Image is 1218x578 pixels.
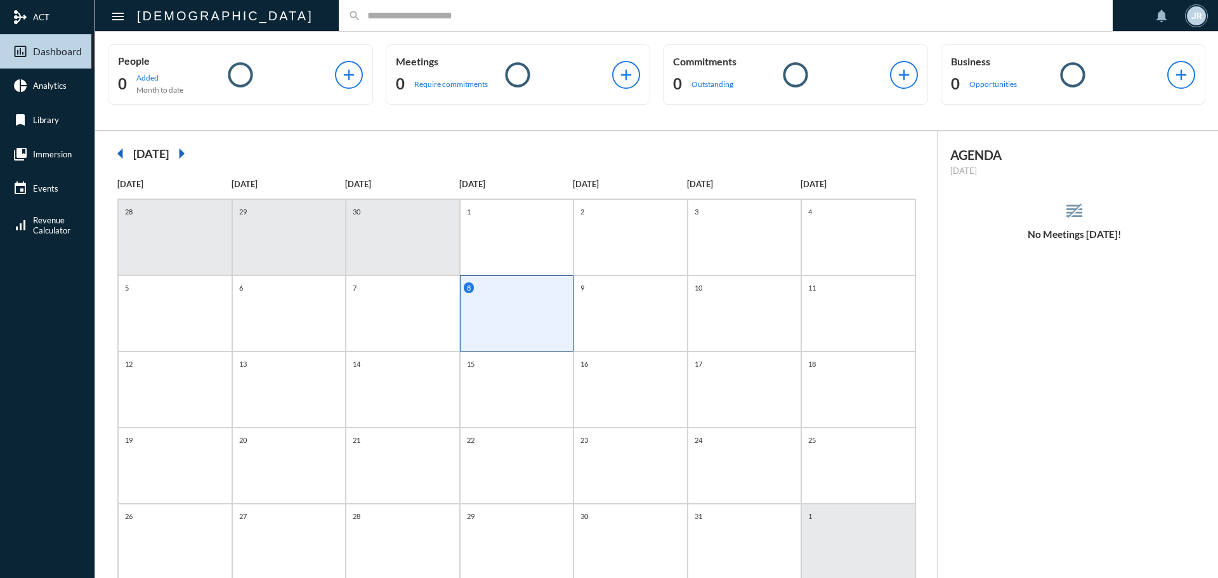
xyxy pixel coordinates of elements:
p: 8 [464,282,474,293]
span: Dashboard [33,46,82,57]
p: 22 [464,435,478,445]
mat-icon: search [348,10,361,22]
p: 24 [691,435,705,445]
button: Toggle sidenav [105,3,131,29]
p: 17 [691,358,705,369]
span: Library [33,115,59,125]
h2: [DEMOGRAPHIC_DATA] [137,6,313,26]
p: 9 [577,282,587,293]
mat-icon: bookmark [13,112,28,128]
p: 1 [464,206,474,217]
span: Analytics [33,81,67,91]
p: 30 [577,511,591,522]
mat-icon: collections_bookmark [13,147,28,162]
mat-icon: notifications [1154,8,1169,23]
p: 13 [236,358,250,369]
h2: AGENDA [950,147,1200,162]
p: [DATE] [232,179,346,189]
mat-icon: insert_chart_outlined [13,44,28,59]
p: [DATE] [573,179,687,189]
p: 5 [122,282,132,293]
p: 7 [350,282,360,293]
p: 16 [577,358,591,369]
mat-icon: event [13,181,28,196]
p: 15 [464,358,478,369]
p: 12 [122,358,136,369]
p: 21 [350,435,363,445]
p: 31 [691,511,705,522]
p: 1 [805,511,815,522]
span: ACT [33,12,49,22]
p: 4 [805,206,815,217]
div: JR [1187,6,1206,25]
p: 2 [577,206,587,217]
p: 28 [122,206,136,217]
p: 27 [236,511,250,522]
h5: No Meetings [DATE]! [938,228,1212,240]
mat-icon: arrow_left [108,141,133,166]
p: 30 [350,206,363,217]
p: 25 [805,435,819,445]
p: 3 [691,206,702,217]
p: [DATE] [117,179,232,189]
p: 29 [236,206,250,217]
h2: [DATE] [133,147,169,161]
p: 6 [236,282,246,293]
mat-icon: pie_chart [13,78,28,93]
span: Events [33,183,58,194]
p: 10 [691,282,705,293]
p: 28 [350,511,363,522]
p: 29 [464,511,478,522]
p: 20 [236,435,250,445]
mat-icon: arrow_right [169,141,194,166]
p: 23 [577,435,591,445]
span: Immersion [33,149,72,159]
mat-icon: Side nav toggle icon [110,9,126,24]
mat-icon: mediation [13,10,28,25]
p: [DATE] [950,166,1200,176]
p: 14 [350,358,363,369]
p: [DATE] [801,179,915,189]
p: [DATE] [687,179,801,189]
p: [DATE] [345,179,459,189]
span: Revenue Calculator [33,215,70,235]
p: 11 [805,282,819,293]
mat-icon: reorder [1064,200,1085,221]
p: 19 [122,435,136,445]
p: [DATE] [459,179,573,189]
p: 18 [805,358,819,369]
p: 26 [122,511,136,522]
mat-icon: signal_cellular_alt [13,218,28,233]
